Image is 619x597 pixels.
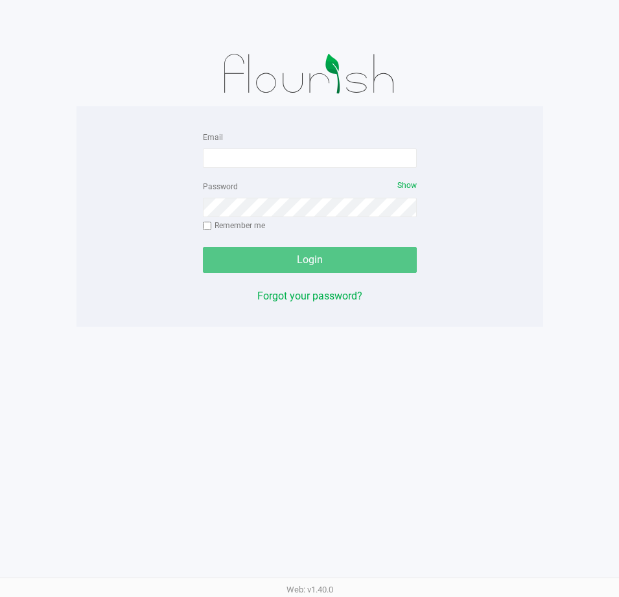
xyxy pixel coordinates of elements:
[286,585,333,594] span: Web: v1.40.0
[203,222,212,231] input: Remember me
[397,181,417,190] span: Show
[203,181,238,193] label: Password
[257,288,362,304] button: Forgot your password?
[203,220,265,231] label: Remember me
[203,132,223,143] label: Email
